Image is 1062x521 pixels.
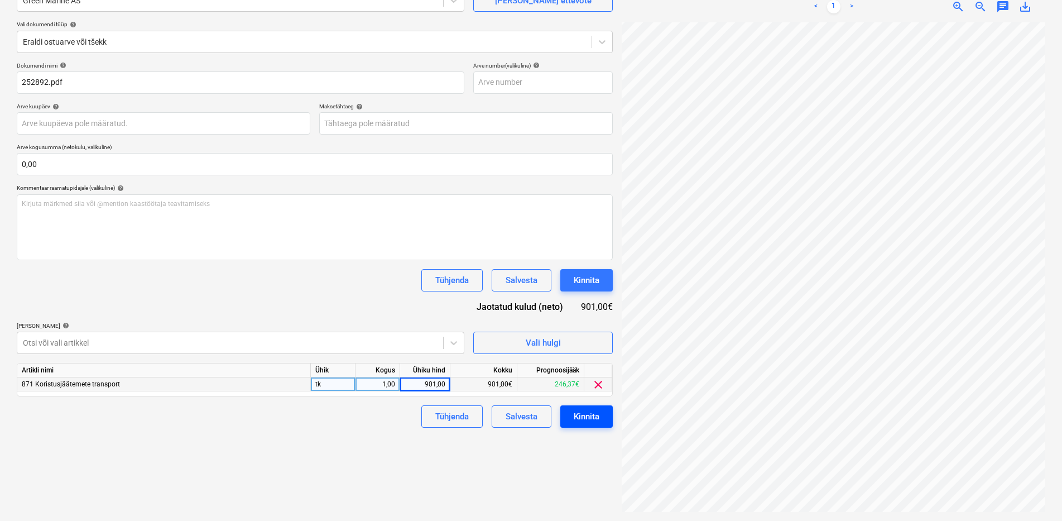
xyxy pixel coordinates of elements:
div: Kommentaar raamatupidajale (valikuline) [17,184,613,192]
div: Prognoosijääk [517,364,584,377]
span: help [50,103,59,110]
div: Ühik [311,364,355,377]
span: help [531,62,540,69]
span: help [57,62,66,69]
button: Tühjenda [421,405,483,428]
span: 871 Koristusjäätemete transport [22,380,120,388]
div: Jaotatud kulud (neto) [468,300,581,313]
span: help [115,185,124,192]
div: Ühiku hind [400,364,450,377]
div: Kogus [355,364,400,377]
div: Tühjenda [435,409,469,424]
div: Vali dokumendi tüüp [17,21,613,28]
div: 246,37€ [517,377,584,391]
span: help [354,103,363,110]
button: Tühjenda [421,269,483,291]
div: Maksetähtaeg [319,103,613,110]
div: Dokumendi nimi [17,62,464,69]
div: Kinnita [574,273,599,288]
input: Arve number [473,71,613,94]
div: 901,00 [405,377,445,391]
div: Tühjenda [435,273,469,288]
p: Arve kogusumma (netokulu, valikuline) [17,144,613,153]
button: Kinnita [560,269,613,291]
div: Arve kuupäev [17,103,310,110]
div: tk [311,377,355,391]
span: help [68,21,76,28]
div: Salvesta [506,273,537,288]
div: [PERSON_NAME] [17,322,464,329]
div: Kokku [450,364,517,377]
div: Artikli nimi [17,364,311,377]
button: Vali hulgi [473,332,613,354]
iframe: Chat Widget [1006,467,1062,521]
button: Salvesta [492,269,551,291]
div: Arve number (valikuline) [473,62,613,69]
input: Tähtaega pole määratud [319,112,613,135]
button: Salvesta [492,405,551,428]
span: clear [592,378,605,391]
button: Kinnita [560,405,613,428]
div: 901,00€ [450,377,517,391]
div: Kinnita [574,409,599,424]
span: help [60,322,69,329]
div: 1,00 [360,377,395,391]
input: Arve kogusumma (netokulu, valikuline) [17,153,613,175]
div: Vali hulgi [526,336,561,350]
div: Salvesta [506,409,537,424]
div: 901,00€ [581,300,613,313]
input: Dokumendi nimi [17,71,464,94]
input: Arve kuupäeva pole määratud. [17,112,310,135]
